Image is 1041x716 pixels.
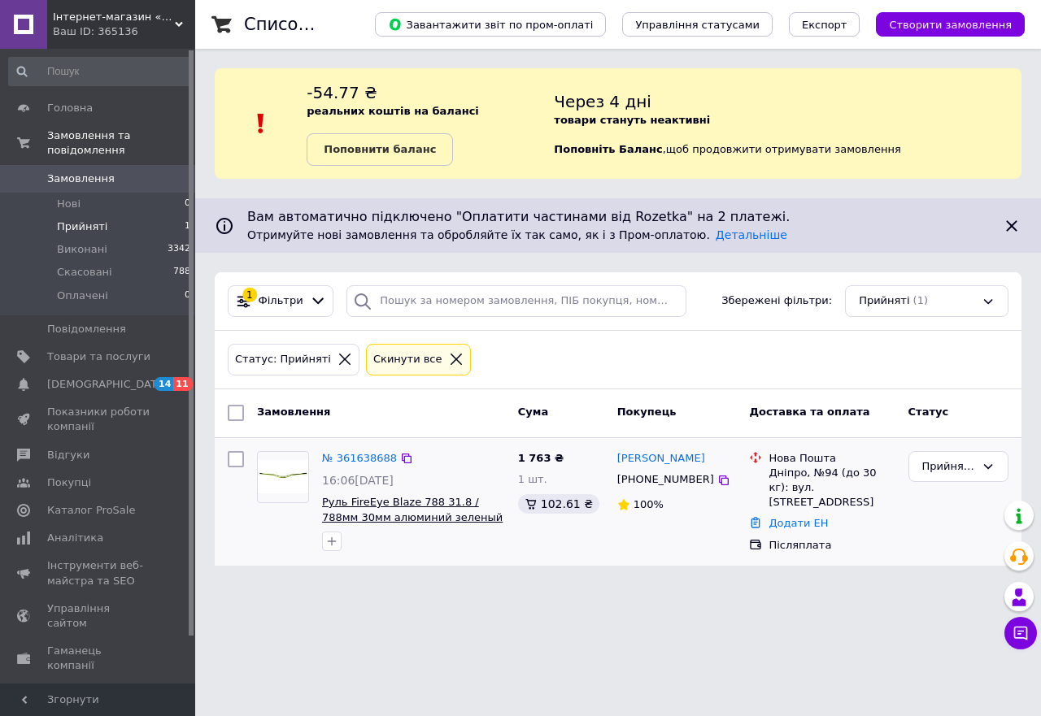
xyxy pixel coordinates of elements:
[47,644,150,673] span: Гаманець компанії
[57,242,107,257] span: Виконані
[53,24,195,39] div: Ваш ID: 365136
[789,12,860,37] button: Експорт
[259,293,303,309] span: Фільтри
[769,451,895,466] div: Нова Пошта
[47,531,103,545] span: Аналітика
[8,57,192,86] input: Пошук
[173,377,192,391] span: 11
[322,474,394,487] span: 16:06[DATE]
[769,517,828,529] a: Додати ЕН
[47,349,150,364] span: Товари та послуги
[769,466,895,510] div: Дніпро, №94 (до 30 кг): вул. [STREET_ADDRESS]
[518,406,548,418] span: Cума
[47,128,195,158] span: Замовлення та повідомлення
[47,101,93,115] span: Головна
[859,293,909,309] span: Прийняті
[47,171,115,186] span: Замовлення
[47,322,126,336] span: Повідомлення
[802,19,847,31] span: Експорт
[716,228,787,241] a: Детальніше
[47,405,150,434] span: Показники роботи компанії
[57,219,107,234] span: Прийняті
[185,289,190,303] span: 0
[47,475,91,490] span: Покупці
[249,111,273,136] img: :exclamation:
[554,81,1021,166] div: , щоб продовжити отримувати замовлення
[53,10,175,24] span: Інтернет-магазин «Велогранд»
[324,143,436,155] b: Поповнити баланс
[634,498,664,510] span: 100%
[860,18,1025,30] a: Створити замовлення
[375,12,606,37] button: Завантажити звіт по пром-оплаті
[257,406,330,418] span: Замовлення
[322,452,397,464] a: № 361638688
[554,114,710,126] b: товари стануть неактивні
[307,133,453,166] a: Поповнити баланс
[554,143,662,155] b: Поповніть Баланс
[185,219,190,234] span: 1
[232,351,334,368] div: Статус: Прийняті
[47,601,150,631] span: Управління сайтом
[57,265,112,280] span: Скасовані
[244,15,409,34] h1: Список замовлень
[617,451,705,466] a: [PERSON_NAME]
[47,558,150,588] span: Інструменти веб-майстра та SEO
[247,228,787,241] span: Отримуйте нові замовлення та обробляйте їх так само, як і з Пром-оплатою.
[57,289,108,303] span: Оплачені
[47,448,89,462] span: Відгуки
[322,496,503,523] a: Руль FireEye Blaze 788 31.8 / 788мм 30мм алюминий зеленый
[617,473,714,485] span: [PHONE_NUMBER]
[922,458,975,475] div: Прийнято
[388,17,593,32] span: Завантажити звіт по пром-оплаті
[721,293,832,309] span: Збережені фільтри:
[173,265,190,280] span: 788
[47,503,135,518] span: Каталог ProSale
[242,288,257,302] div: 1
[635,19,760,31] span: Управління статусами
[247,208,989,227] span: Вам автоматично підключено "Оплатити частинами від Rozetka" на 2 платежі.
[554,92,651,111] span: Через 4 дні
[47,377,168,392] span: [DEMOGRAPHIC_DATA]
[346,285,686,317] input: Пошук за номером замовлення, ПІБ покупця, номером телефону, Email, номером накладної
[185,197,190,211] span: 0
[908,406,949,418] span: Статус
[617,406,677,418] span: Покупець
[370,351,446,368] div: Cкинути все
[307,83,377,102] span: -54.77 ₴
[518,494,599,514] div: 102.61 ₴
[258,460,308,494] img: Фото товару
[155,377,173,391] span: 14
[749,406,869,418] span: Доставка та оплата
[876,12,1025,37] button: Створити замовлення
[57,197,81,211] span: Нові
[168,242,190,257] span: 3342
[307,105,479,117] b: реальних коштів на балансі
[769,538,895,553] div: Післяплата
[913,294,928,306] span: (1)
[1004,617,1037,649] button: Чат з покупцем
[518,452,564,464] span: 1 763 ₴
[889,19,1012,31] span: Створити замовлення
[257,451,309,503] a: Фото товару
[622,12,773,37] button: Управління статусами
[518,473,547,485] span: 1 шт.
